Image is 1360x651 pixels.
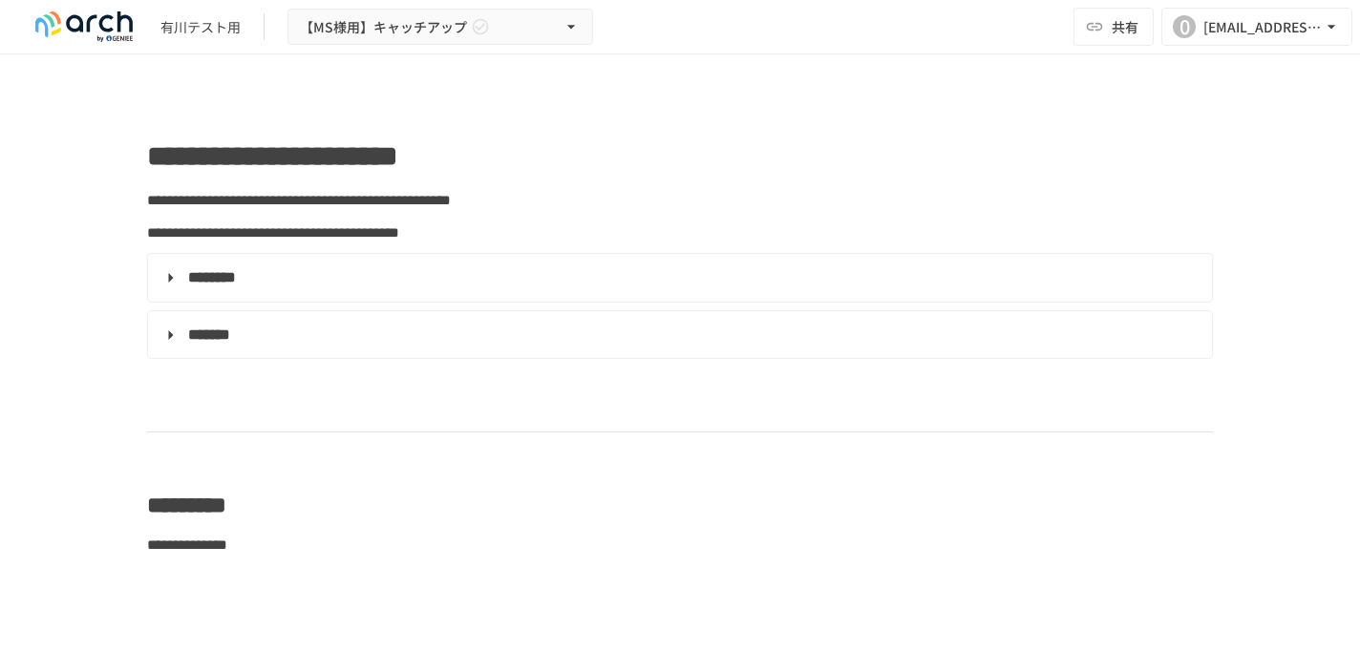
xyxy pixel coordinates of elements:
div: 0 [1173,15,1196,38]
button: 【MS様用】キャッチアップ [287,9,593,46]
span: 共有 [1112,16,1138,37]
button: 0[EMAIL_ADDRESS][DOMAIN_NAME] [1161,8,1352,46]
button: 共有 [1073,8,1154,46]
div: 有川テスト用 [160,17,241,37]
span: 【MS様用】キャッチアップ [300,15,467,39]
div: [EMAIL_ADDRESS][DOMAIN_NAME] [1203,15,1322,39]
img: logo-default@2x-9cf2c760.svg [23,11,145,42]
